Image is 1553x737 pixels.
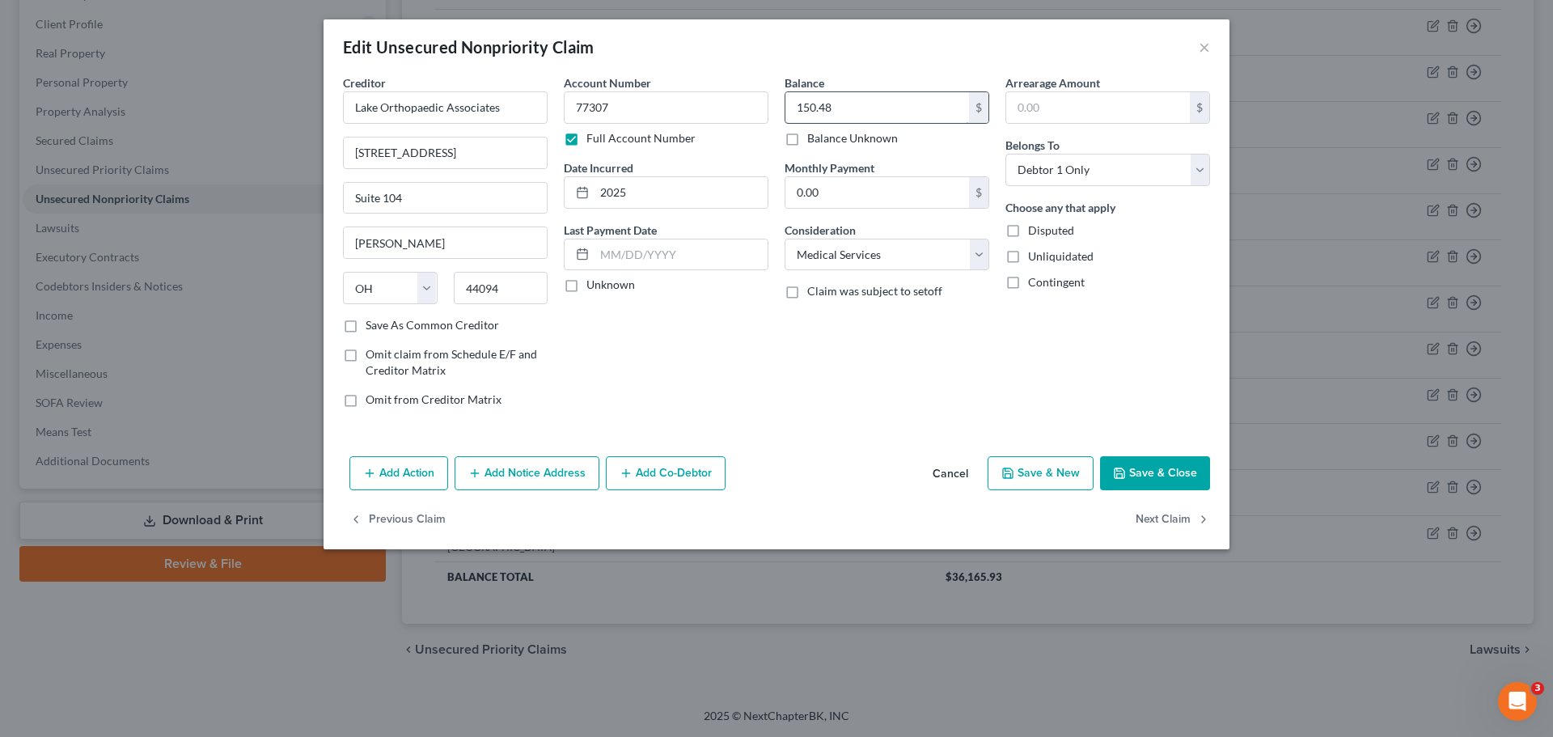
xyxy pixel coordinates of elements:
[988,456,1094,490] button: Save & New
[595,239,768,270] input: MM/DD/YYYY
[564,91,768,124] input: --
[1005,138,1060,152] span: Belongs To
[454,272,548,304] input: Enter zip...
[1136,503,1210,537] button: Next Claim
[349,503,446,537] button: Previous Claim
[344,227,547,258] input: Enter city...
[1006,92,1190,123] input: 0.00
[595,177,768,208] input: MM/DD/YYYY
[343,36,595,58] div: Edit Unsecured Nonpriority Claim
[366,317,499,333] label: Save As Common Creditor
[1028,249,1094,263] span: Unliquidated
[1028,275,1085,289] span: Contingent
[785,222,856,239] label: Consideration
[455,456,599,490] button: Add Notice Address
[343,91,548,124] input: Search creditor by name...
[1531,682,1544,695] span: 3
[785,177,969,208] input: 0.00
[1498,682,1537,721] iframe: Intercom live chat
[344,183,547,214] input: Apt, Suite, etc...
[344,138,547,168] input: Enter address...
[785,92,969,123] input: 0.00
[1005,199,1115,216] label: Choose any that apply
[785,159,874,176] label: Monthly Payment
[606,456,726,490] button: Add Co-Debtor
[343,76,386,90] span: Creditor
[366,392,501,406] span: Omit from Creditor Matrix
[920,458,981,490] button: Cancel
[807,284,942,298] span: Claim was subject to setoff
[349,456,448,490] button: Add Action
[969,92,988,123] div: $
[586,130,696,146] label: Full Account Number
[564,159,633,176] label: Date Incurred
[969,177,988,208] div: $
[586,277,635,293] label: Unknown
[564,74,651,91] label: Account Number
[785,74,824,91] label: Balance
[1005,74,1100,91] label: Arrearage Amount
[366,347,537,377] span: Omit claim from Schedule E/F and Creditor Matrix
[1100,456,1210,490] button: Save & Close
[807,130,898,146] label: Balance Unknown
[564,222,657,239] label: Last Payment Date
[1028,223,1074,237] span: Disputed
[1190,92,1209,123] div: $
[1199,37,1210,57] button: ×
